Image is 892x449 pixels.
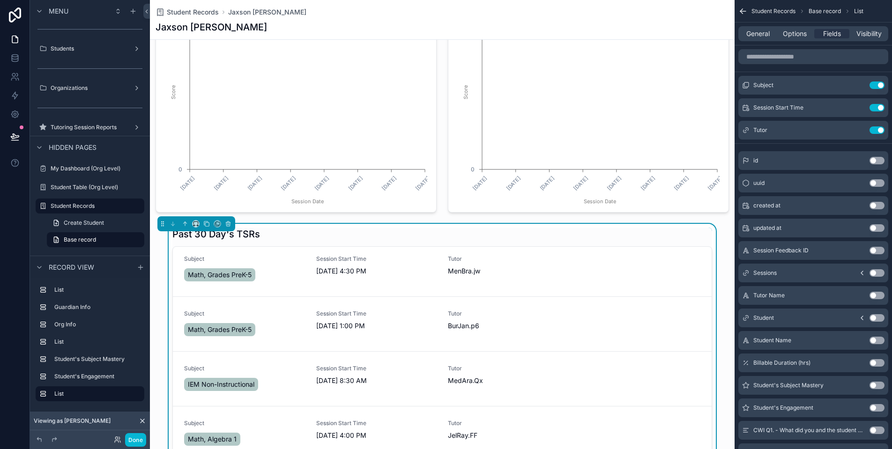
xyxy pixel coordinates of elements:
span: Student Name [753,337,791,344]
a: Tutoring Session Reports [36,120,144,135]
span: Viewing as [PERSON_NAME] [34,417,111,425]
span: Tutor [448,255,569,263]
span: Session Start Time [316,365,437,372]
span: Record view [49,263,94,272]
label: List [54,390,137,397]
label: Students [51,45,129,52]
span: Base record [809,7,841,15]
span: Math, Grades PreK-5 [188,270,252,280]
span: BurJan.p6 [448,321,479,331]
h1: Jaxson [PERSON_NAME] [156,21,267,34]
span: Create Student [64,219,104,227]
span: [DATE] 1:00 PM [316,321,437,331]
span: Tutor Name [753,292,785,299]
span: Tutor [448,365,569,372]
span: Session Start Time [753,104,803,111]
a: Student Table (Org Level) [36,180,144,195]
label: List [54,286,141,294]
span: Menu [49,7,68,16]
label: List [54,338,141,346]
span: Subject [184,365,305,372]
span: Student's Engagement [753,404,813,412]
span: JelRay.FF [448,431,477,440]
span: Student's Subject Mastery [753,382,824,389]
span: Session Feedback ID [753,247,809,254]
a: Student Records [36,199,144,213]
span: Tutor [448,310,569,317]
a: Base record [47,232,144,247]
span: Session Start Time [316,420,437,427]
span: MenBra.jw [448,266,480,276]
span: [DATE] 4:00 PM [316,431,437,440]
label: Org Info [54,321,141,328]
span: MedAra.Qx [448,376,483,385]
button: Done [125,433,146,447]
label: Student's Subject Mastery [54,355,141,363]
label: Guardian Info [54,303,141,311]
span: Fields [823,29,841,38]
a: Jaxson [PERSON_NAME] [228,7,306,17]
span: created at [753,202,780,209]
span: Sessions [753,269,777,277]
span: [DATE] 8:30 AM [316,376,437,385]
span: Visibility [856,29,882,38]
a: Student Records [156,7,219,17]
label: Student Table (Org Level) [51,184,142,191]
span: [DATE] 4:30 PM [316,266,437,276]
a: SubjectIEM Non-InstructionalSession Start Time[DATE] 8:30 AMTutorMedAra.Qx [173,351,712,406]
span: Subject [753,81,773,89]
a: My Dashboard (Org Level) [36,161,144,176]
a: SubjectMath, Grades PreK-5Session Start Time[DATE] 1:00 PMTutorBurJan.p6 [173,296,712,351]
span: updated at [753,224,781,232]
span: List [854,7,863,15]
a: Students [36,41,144,56]
span: uuid [753,179,765,187]
span: Base record [64,236,96,243]
span: Math, Grades PreK-5 [188,325,252,334]
span: Tutor [448,420,569,427]
label: My Dashboard (Org Level) [51,165,142,172]
a: SubjectMath, Grades PreK-5Session Start Time[DATE] 4:30 PMTutorMenBra.jw [173,242,712,296]
span: Student [753,314,774,322]
span: CWI Q1. - What did you and the student work on [DATE]? [753,427,866,434]
a: Organizations [36,81,144,96]
label: Tutoring Session Reports [51,124,129,131]
h1: Past 30 Day's TSRs [172,228,260,241]
span: Subject [184,255,305,263]
span: id [753,157,758,164]
label: Student's Engagement [54,373,141,380]
span: Hidden pages [49,143,97,152]
span: Options [783,29,807,38]
span: IEM Non-Instructional [188,380,254,389]
a: Create Student [47,215,144,230]
span: Subject [184,310,305,317]
span: Billable Duration (hrs) [753,359,810,367]
label: Student Records [51,202,139,210]
span: Student Records [167,7,219,17]
label: Organizations [51,84,129,92]
span: Session Start Time [316,255,437,263]
span: Student Records [751,7,795,15]
div: scrollable content [30,278,150,411]
span: Subject [184,420,305,427]
span: Session Start Time [316,310,437,317]
span: General [746,29,770,38]
span: Math, Algebra 1 [188,434,237,444]
span: Tutor [753,126,767,134]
